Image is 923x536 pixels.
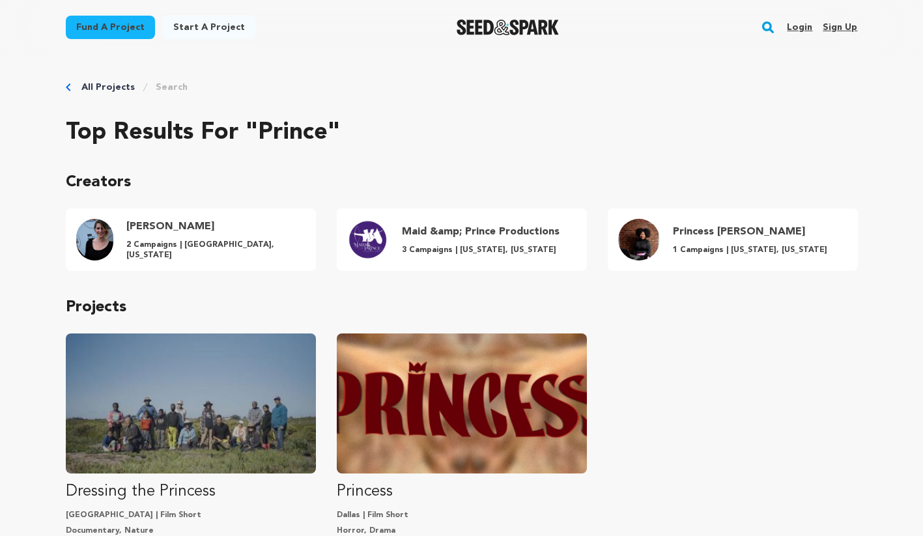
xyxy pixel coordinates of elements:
a: Fund a project [66,16,155,39]
img: Full%20Logo%20Circle.png [347,219,389,261]
h4: [PERSON_NAME] [126,219,302,234]
p: Dallas | Film Short [337,510,587,520]
p: Documentary, Nature [66,526,316,536]
a: All Projects [81,81,135,94]
a: Login [787,17,812,38]
a: Princess A. Hairston Profile [608,208,858,271]
h4: Princess [PERSON_NAME] [673,224,827,240]
img: Seed&Spark Logo Dark Mode [457,20,559,35]
a: Start a project [163,16,255,39]
a: Carrie Prince Profile [66,208,316,271]
p: Creators [66,172,858,193]
h2: Top results for "prince" [66,120,858,146]
p: [GEOGRAPHIC_DATA] | Film Short [66,510,316,520]
p: Dressing the Princess [66,481,316,502]
a: Search [156,81,188,94]
p: 1 Campaigns | [US_STATE], [US_STATE] [673,245,827,255]
p: Horror, Drama [337,526,587,536]
a: Maid &amp; Prince Productions Profile [337,208,587,271]
a: Seed&Spark Homepage [457,20,559,35]
h4: Maid &amp; Prince Productions [402,224,560,240]
div: Breadcrumb [66,81,858,94]
a: Sign up [823,17,857,38]
p: Princess [337,481,587,502]
p: 2 Campaigns | [GEOGRAPHIC_DATA], [US_STATE] [126,240,302,261]
p: 3 Campaigns | [US_STATE], [US_STATE] [402,245,560,255]
img: DSCF3658.JPG [76,219,114,261]
p: Projects [66,297,858,318]
img: Princess%20A%20Hairston-54%20copy.jpg [618,219,660,261]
